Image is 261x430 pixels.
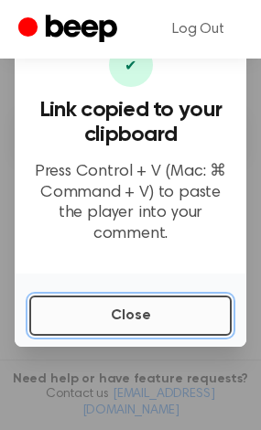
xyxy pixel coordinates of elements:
[18,12,122,48] a: Beep
[29,98,232,147] h3: Link copied to your clipboard
[154,7,243,51] a: Log Out
[109,43,153,87] div: ✔
[29,162,232,244] p: Press Control + V (Mac: ⌘ Command + V) to paste the player into your comment.
[29,296,232,336] button: Close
